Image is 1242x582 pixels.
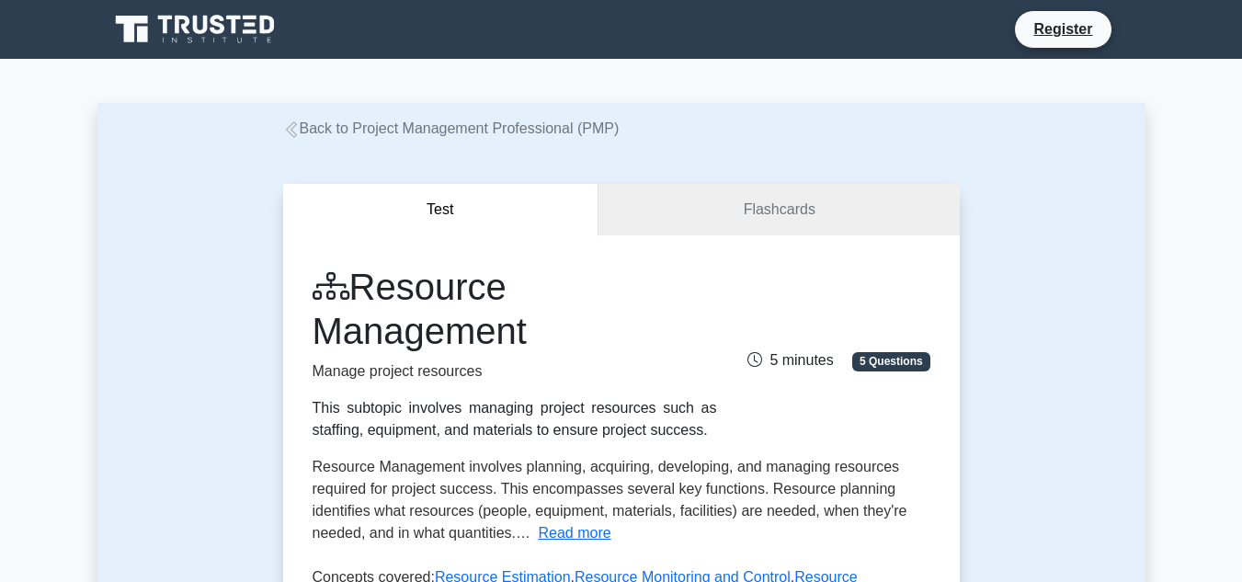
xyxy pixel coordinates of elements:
h1: Resource Management [313,265,717,353]
button: Test [283,184,599,236]
span: Resource Management involves planning, acquiring, developing, and managing resources required for... [313,459,907,541]
a: Register [1022,17,1103,40]
a: Flashcards [598,184,959,236]
span: 5 minutes [747,352,833,368]
span: 5 Questions [852,352,929,371]
div: This subtopic involves managing project resources such as staffing, equipment, and materials to e... [313,397,717,441]
button: Read more [538,522,610,544]
p: Manage project resources [313,360,717,382]
a: Back to Project Management Professional (PMP) [283,120,620,136]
